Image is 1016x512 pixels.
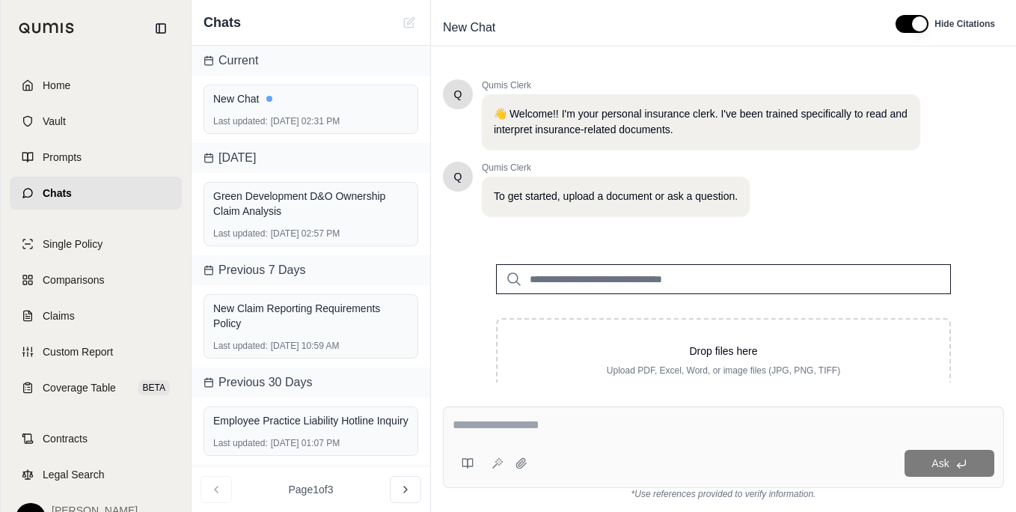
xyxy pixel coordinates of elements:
span: Last updated: [213,115,268,127]
span: Ask [931,457,949,469]
a: Comparisons [10,263,182,296]
span: Vault [43,114,66,129]
div: [DATE] 01:07 PM [213,437,408,449]
a: Coverage TableBETA [10,371,182,404]
a: Prompts [10,141,182,174]
span: Home [43,78,70,93]
span: Single Policy [43,237,102,252]
span: Contracts [43,431,88,446]
div: Current [192,46,430,76]
div: New Claim Reporting Requirements Policy [213,301,408,331]
a: Contracts [10,422,182,455]
div: [DATE] 02:31 PM [213,115,408,127]
a: Chats [10,177,182,210]
a: Single Policy [10,228,182,260]
span: Last updated: [213,437,268,449]
span: Hello [454,169,462,184]
a: Claims [10,299,182,332]
span: Custom Report [43,344,113,359]
p: To get started, upload a document or ask a question. [494,189,738,204]
a: Vault [10,105,182,138]
span: Coverage Table [43,380,116,395]
div: New Chat [213,91,408,106]
span: Prompts [43,150,82,165]
span: Last updated: [213,340,268,352]
a: Home [10,69,182,102]
img: Qumis Logo [19,22,75,34]
button: Collapse sidebar [149,16,173,40]
button: New Chat [400,13,418,31]
span: Claims [43,308,75,323]
span: Page 1 of 3 [289,482,334,497]
span: Qumis Clerk [482,162,750,174]
a: Custom Report [10,335,182,368]
span: Last updated: [213,228,268,240]
span: Hello [454,87,462,102]
div: [DATE] 10:59 AM [213,340,408,352]
p: Drop files here [521,344,925,359]
div: Employee Practice Liability Hotline Inquiry [213,413,408,428]
span: New Chat [437,16,501,40]
div: [DATE] [192,143,430,173]
span: Comparisons [43,272,104,287]
span: Hide Citations [934,18,995,30]
div: Green Development D&O Ownership Claim Analysis [213,189,408,219]
span: BETA [138,380,170,395]
div: *Use references provided to verify information. [443,488,1004,500]
div: Previous 7 Days [192,255,430,285]
div: Previous 30 Days [192,368,430,397]
a: Legal Search [10,458,182,491]
button: Ask [905,450,994,477]
span: Qumis Clerk [482,79,920,91]
span: Legal Search [43,467,105,482]
p: Upload PDF, Excel, Word, or image files (JPG, PNG, TIFF) [521,365,925,377]
span: Chats [43,186,72,201]
span: Chats [203,12,241,33]
p: 👋 Welcome!! I'm your personal insurance clerk. I've been trained specifically to read and interpr... [494,106,908,138]
div: [DATE] 02:57 PM [213,228,408,240]
div: Edit Title [437,16,878,40]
